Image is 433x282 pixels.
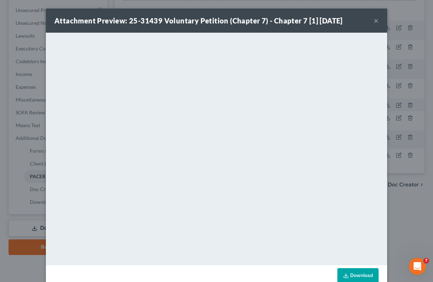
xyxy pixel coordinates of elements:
[46,33,387,264] iframe: <object ng-attr-data='[URL][DOMAIN_NAME]' type='application/pdf' width='100%' height='650px'></ob...
[374,16,379,25] button: ×
[409,258,426,275] iframe: Intercom live chat
[423,258,429,264] span: 7
[54,16,343,25] strong: Attachment Preview: 25-31439 Voluntary Petition (Chapter 7) - Chapter 7 [1] [DATE]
